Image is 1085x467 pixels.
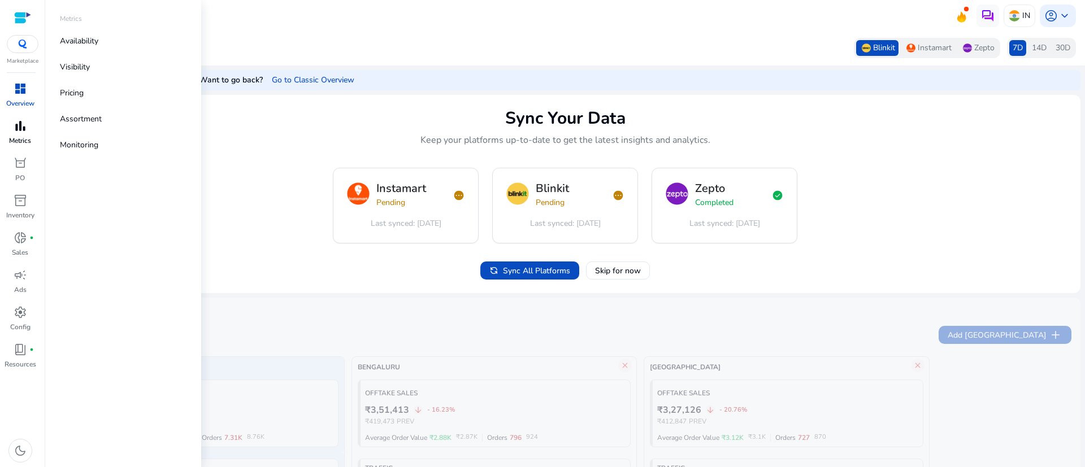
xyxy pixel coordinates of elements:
span: 14D [1032,42,1047,54]
img: zepto [666,182,688,205]
span: Pending [376,197,405,208]
p: Metrics [60,14,82,24]
span: donut_small [14,231,27,245]
span: campaign [14,268,27,282]
img: in.svg [1009,10,1020,21]
h3: Instamart [376,182,426,195]
p: Marketplace [7,57,38,66]
span: book_4 [14,343,27,356]
p: Sales [12,247,28,257]
img: Blinkit [862,43,871,53]
span: Completed [695,197,734,208]
button: Skip for now [586,261,650,280]
h3: Zepto [695,182,734,195]
button: Sync All Platforms [480,261,579,280]
span: pending [453,190,465,201]
span: Pending [536,197,565,208]
span: check_circle [772,190,783,201]
span: Instamart [918,42,952,54]
p: PO [15,173,25,183]
span: Zepto [974,42,995,54]
span: 30D [1056,42,1070,54]
p: Availability [60,35,98,47]
p: Metrics [9,136,31,146]
span: Skip for now [595,265,641,277]
p: Overview [6,98,34,108]
div: [DATE] [347,218,465,229]
img: Zepto [963,43,972,53]
div: Sync Your Data [420,108,710,129]
span: bar_chart [14,119,27,133]
span: dashboard [14,82,27,95]
p: Visibility [60,61,90,73]
span: fiber_manual_record [29,347,34,352]
span: Last synced: [530,218,574,229]
p: Inventory [6,210,34,220]
img: blinkit [506,182,529,205]
span: keyboard_arrow_down [1058,9,1071,23]
p: Resources [5,359,36,369]
span: Last synced: [689,218,734,229]
p: Pricing [60,87,84,99]
span: 7D [1013,42,1023,54]
span: Go to Classic Overview [272,74,354,86]
img: instamart [347,182,370,205]
span: Last synced: [371,218,415,229]
div: [DATE] [506,218,624,229]
span: account_circle [1044,9,1058,23]
span: pending [613,190,624,201]
div: [DATE] [666,218,783,229]
p: Assortment [60,113,102,125]
span: orders [14,156,27,170]
p: Ads [14,285,27,295]
p: Monitoring [60,139,98,151]
span: Blinkit [873,42,895,54]
p: Config [10,322,31,332]
h3: Blinkit [536,182,569,195]
span: inventory_2 [14,194,27,207]
p: IN [1022,6,1030,25]
img: Instamart [906,43,915,53]
button: Go to Classic Overview [267,71,359,89]
span: dark_mode [14,444,27,457]
img: QC-logo.svg [12,40,33,49]
span: settings [14,305,27,319]
span: fiber_manual_record [29,235,34,240]
p: Keep your platforms up-to-date to get the latest insights and analytics. [420,133,710,147]
span: Sync All Platforms [503,265,570,277]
